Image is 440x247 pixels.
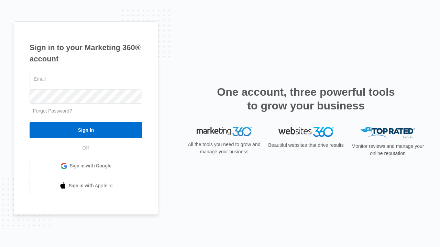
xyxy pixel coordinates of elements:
[267,142,344,149] p: Beautiful websites that drive results
[78,144,95,152] span: OR
[30,122,142,138] input: Sign In
[69,182,113,189] span: Sign in with Apple Id
[70,162,112,169] span: Sign in with Google
[278,127,333,137] img: Websites 360
[30,42,142,64] h1: Sign in to your Marketing 360® account
[360,127,415,138] img: Top Rated Local
[30,178,142,194] a: Sign in with Apple Id
[349,143,426,157] p: Monitor reviews and manage your online reputation
[30,72,142,86] input: Email
[215,85,397,113] h2: One account, three powerful tools to grow your business
[197,127,252,137] img: Marketing 360
[30,158,142,174] a: Sign in with Google
[186,141,263,155] p: All the tools you need to grow and manage your business
[33,108,72,114] a: Forgot Password?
